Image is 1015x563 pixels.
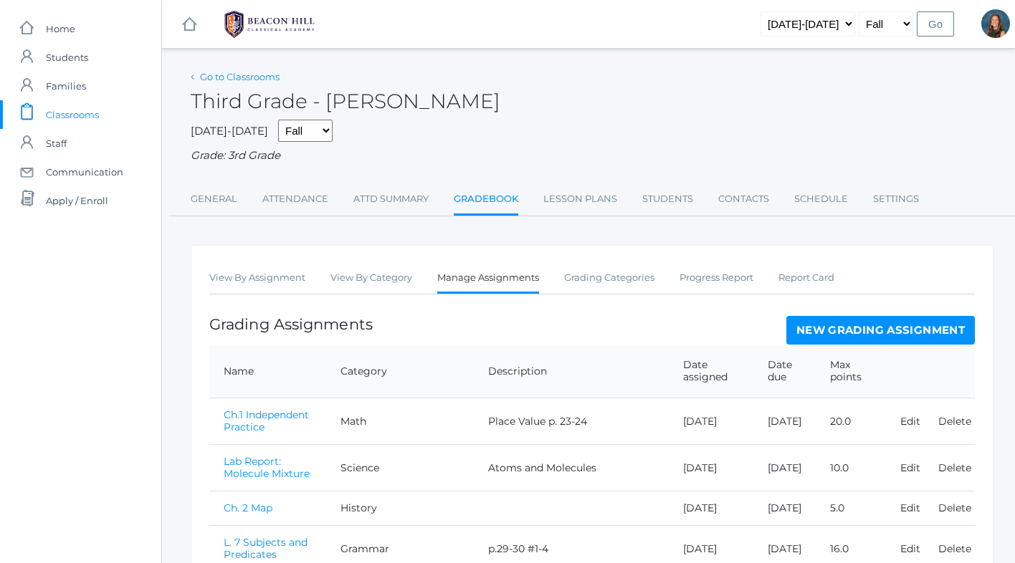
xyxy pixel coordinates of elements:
[46,14,75,43] span: Home
[209,345,326,398] th: Name
[224,536,308,561] a: L. 7 Subjects and Predicates
[900,415,920,428] a: Edit
[753,345,816,398] th: Date due
[900,542,920,555] a: Edit
[938,542,971,555] a: Delete
[474,445,669,491] td: Atoms and Molecules
[900,501,920,514] a: Edit
[474,345,669,398] th: Description
[200,71,280,82] a: Go to Classrooms
[454,185,518,216] a: Gradebook
[353,185,429,213] a: Attd Summary
[718,185,769,213] a: Contacts
[917,11,954,37] input: Go
[224,408,309,433] a: Ch.1 Independent Practice
[224,455,310,480] a: Lab Report: Molecule Mixture
[474,398,669,445] td: Place Value p. 23-24
[938,461,971,474] a: Delete
[873,185,919,213] a: Settings
[330,264,412,292] a: View By Category
[786,316,975,345] a: New Grading Assignment
[191,90,500,112] h2: Third Grade - [PERSON_NAME]
[191,148,993,164] div: Grade: 3rd Grade
[753,491,816,526] td: [DATE]
[46,43,88,72] span: Students
[794,185,848,213] a: Schedule
[326,345,474,398] th: Category
[326,398,474,445] td: Math
[46,100,99,129] span: Classrooms
[778,264,834,292] a: Report Card
[46,129,67,158] span: Staff
[669,345,753,398] th: Date assigned
[326,491,474,526] td: History
[326,445,474,491] td: Science
[224,501,272,514] a: Ch. 2 Map
[816,398,886,445] td: 20.0
[816,345,886,398] th: Max points
[191,124,268,138] span: [DATE]-[DATE]
[753,445,816,491] td: [DATE]
[437,264,539,294] a: Manage Assignments
[46,72,86,100] span: Families
[191,185,237,213] a: General
[669,445,753,491] td: [DATE]
[816,491,886,526] td: 5.0
[543,185,617,213] a: Lesson Plans
[46,158,123,186] span: Communication
[262,185,328,213] a: Attendance
[753,398,816,445] td: [DATE]
[816,445,886,491] td: 10.0
[209,264,305,292] a: View By Assignment
[680,264,753,292] a: Progress Report
[938,415,971,428] a: Delete
[981,9,1010,38] div: Andrea Deutsch
[669,398,753,445] td: [DATE]
[642,185,693,213] a: Students
[209,316,373,332] h1: Grading Assignments
[564,264,654,292] a: Grading Categories
[900,461,920,474] a: Edit
[46,186,108,215] span: Apply / Enroll
[216,6,323,42] img: 1_BHCALogos-05.png
[669,491,753,526] td: [DATE]
[938,501,971,514] a: Delete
